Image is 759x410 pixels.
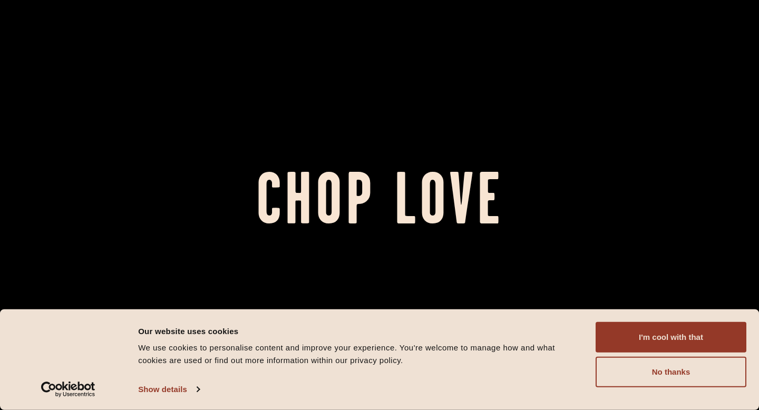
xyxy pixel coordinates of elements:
[138,341,583,367] div: We use cookies to personalise content and improve your experience. You're welcome to manage how a...
[596,322,746,353] button: I'm cool with that
[138,382,199,397] a: Show details
[596,357,746,387] button: No thanks
[22,382,114,397] a: Usercentrics Cookiebot - opens in a new window
[138,325,583,337] div: Our website uses cookies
